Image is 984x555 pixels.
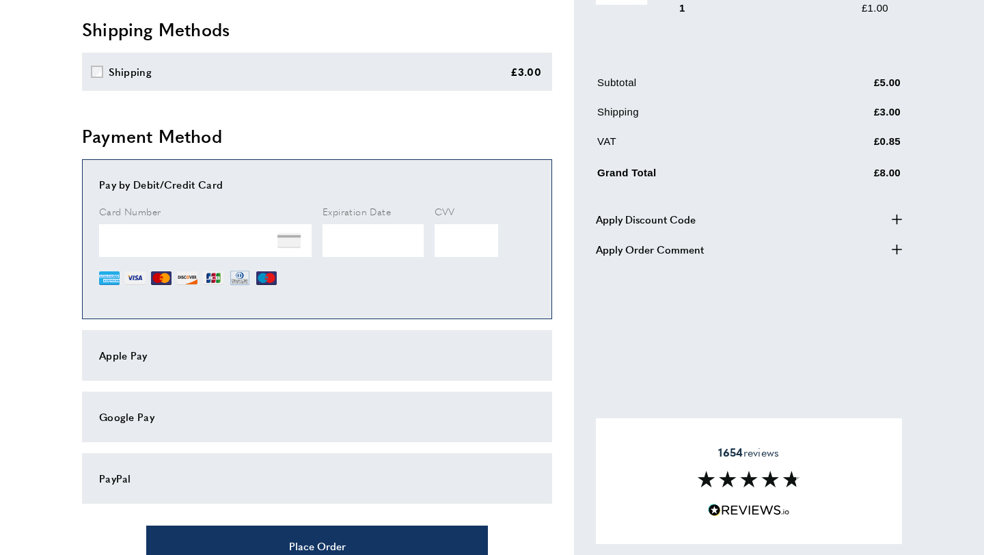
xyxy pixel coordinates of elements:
[596,211,696,228] span: Apply Discount Code
[718,446,779,459] span: reviews
[718,444,743,460] strong: 1654
[82,17,552,42] h2: Shipping Methods
[323,224,424,257] iframe: Secure Credit Card Frame - Expiration Date
[151,268,172,288] img: MC.png
[99,409,535,425] div: Google Pay
[229,268,251,288] img: DN.png
[109,64,152,80] div: Shipping
[597,75,805,101] td: Subtotal
[806,75,901,101] td: £5.00
[806,163,901,192] td: £8.00
[862,2,888,14] span: £1.00
[256,268,277,288] img: MI.png
[510,64,542,80] div: £3.00
[99,470,535,487] div: PayPal
[99,347,535,364] div: Apple Pay
[435,224,498,257] iframe: Secure Credit Card Frame - CVV
[806,133,901,160] td: £0.85
[82,124,552,148] h2: Payment Method
[698,471,800,487] img: Reviews section
[806,104,901,131] td: £3.00
[596,241,704,258] span: Apply Order Comment
[708,504,790,517] img: Reviews.io 5 stars
[203,268,223,288] img: JCB.png
[435,204,455,218] span: CVV
[597,104,805,131] td: Shipping
[125,268,146,288] img: VI.png
[323,204,391,218] span: Expiration Date
[99,224,312,257] iframe: Secure Credit Card Frame - Credit Card Number
[597,133,805,160] td: VAT
[99,204,161,218] span: Card Number
[177,268,197,288] img: DI.png
[99,176,535,193] div: Pay by Debit/Credit Card
[99,268,120,288] img: AE.png
[277,229,301,252] img: NONE.png
[597,163,805,192] td: Grand Total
